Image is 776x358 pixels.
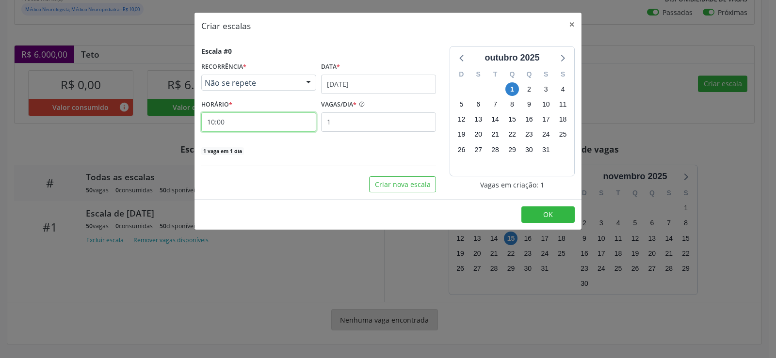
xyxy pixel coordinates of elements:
span: domingo, 12 de outubro de 2025 [454,113,468,126]
span: terça-feira, 21 de outubro de 2025 [488,128,502,141]
input: Selecione uma data [321,75,436,94]
span: quinta-feira, 2 de outubro de 2025 [522,82,536,96]
span: quinta-feira, 30 de outubro de 2025 [522,143,536,156]
div: Q [504,67,521,82]
div: Vagas em criação: 1 [450,180,575,190]
label: RECORRÊNCIA [201,60,246,75]
button: Criar nova escala [369,176,436,193]
span: sexta-feira, 31 de outubro de 2025 [539,143,553,156]
div: Escala #0 [201,46,232,56]
span: domingo, 5 de outubro de 2025 [454,98,468,111]
span: segunda-feira, 27 de outubro de 2025 [471,143,485,156]
h5: Criar escalas [201,19,251,32]
ion-icon: help circle outline [356,97,365,108]
div: T [487,67,504,82]
span: quarta-feira, 15 de outubro de 2025 [505,113,519,126]
span: sábado, 18 de outubro de 2025 [556,113,570,126]
div: outubro 2025 [481,51,543,64]
span: sexta-feira, 17 de outubro de 2025 [539,113,553,126]
div: S [537,67,554,82]
div: S [470,67,487,82]
span: terça-feira, 28 de outubro de 2025 [488,143,502,156]
span: sábado, 25 de outubro de 2025 [556,128,570,141]
label: Data [321,60,340,75]
span: segunda-feira, 6 de outubro de 2025 [471,98,485,111]
span: 1 vaga em 1 dia [201,147,244,155]
div: S [554,67,571,82]
span: quinta-feira, 9 de outubro de 2025 [522,98,536,111]
span: sexta-feira, 24 de outubro de 2025 [539,128,553,141]
span: sexta-feira, 3 de outubro de 2025 [539,82,553,96]
span: OK [543,210,553,219]
div: Q [520,67,537,82]
span: quinta-feira, 16 de outubro de 2025 [522,113,536,126]
span: quarta-feira, 1 de outubro de 2025 [505,82,519,96]
input: 00:00 [201,112,316,132]
span: sexta-feira, 10 de outubro de 2025 [539,98,553,111]
span: segunda-feira, 20 de outubro de 2025 [471,128,485,141]
span: quarta-feira, 8 de outubro de 2025 [505,98,519,111]
span: terça-feira, 14 de outubro de 2025 [488,113,502,126]
span: quarta-feira, 22 de outubro de 2025 [505,128,519,141]
span: terça-feira, 7 de outubro de 2025 [488,98,502,111]
span: domingo, 26 de outubro de 2025 [454,143,468,156]
span: sábado, 4 de outubro de 2025 [556,82,570,96]
label: HORÁRIO [201,97,232,112]
span: segunda-feira, 13 de outubro de 2025 [471,113,485,126]
span: quarta-feira, 29 de outubro de 2025 [505,143,519,156]
span: sábado, 11 de outubro de 2025 [556,98,570,111]
button: Close [562,13,582,36]
span: quinta-feira, 23 de outubro de 2025 [522,128,536,141]
span: domingo, 19 de outubro de 2025 [454,128,468,141]
label: VAGAS/DIA [321,97,356,112]
button: OK [521,206,575,223]
span: Não se repete [205,78,296,88]
div: D [453,67,470,82]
